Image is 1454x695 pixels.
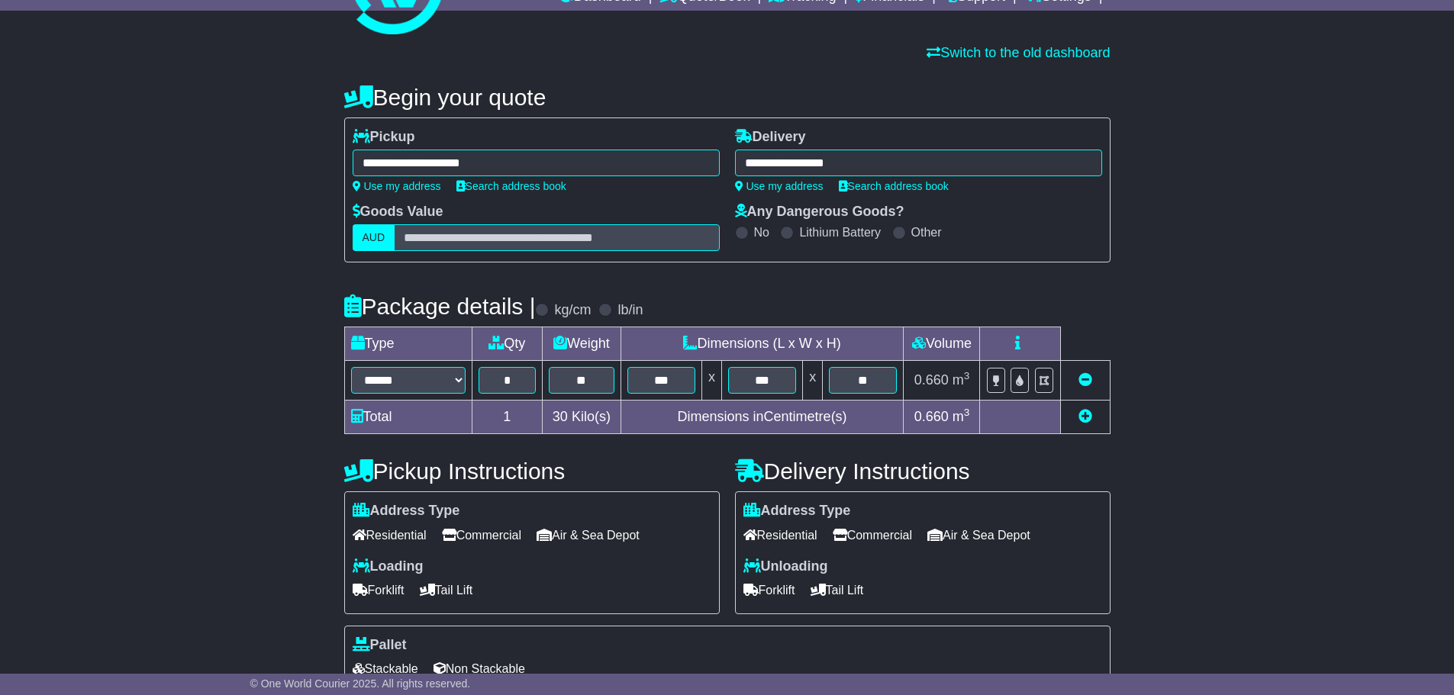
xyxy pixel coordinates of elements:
[833,523,912,547] span: Commercial
[904,327,980,361] td: Volume
[543,327,621,361] td: Weight
[344,459,720,484] h4: Pickup Instructions
[1078,372,1092,388] a: Remove this item
[543,401,621,434] td: Kilo(s)
[743,558,828,575] label: Unloading
[353,503,460,520] label: Address Type
[353,578,405,602] span: Forklift
[743,503,851,520] label: Address Type
[914,372,949,388] span: 0.660
[754,225,769,240] label: No
[964,370,970,381] sup: 3
[353,224,395,251] label: AUD
[434,657,525,681] span: Non Stackable
[839,180,949,192] a: Search address book
[743,523,817,547] span: Residential
[735,180,824,192] a: Use my address
[914,409,949,424] span: 0.660
[353,657,418,681] span: Stackable
[472,401,543,434] td: 1
[353,523,427,547] span: Residential
[701,361,721,401] td: x
[735,129,806,146] label: Delivery
[250,677,471,690] span: © One World Courier 2025. All rights reserved.
[353,204,443,220] label: Goods Value
[953,409,970,424] span: m
[964,407,970,418] sup: 3
[554,302,591,319] label: kg/cm
[442,523,521,547] span: Commercial
[617,302,643,319] label: lb/in
[743,578,795,602] span: Forklift
[799,225,881,240] label: Lithium Battery
[735,204,904,220] label: Any Dangerous Goods?
[353,129,415,146] label: Pickup
[553,409,568,424] span: 30
[420,578,473,602] span: Tail Lift
[472,327,543,361] td: Qty
[537,523,640,547] span: Air & Sea Depot
[735,459,1111,484] h4: Delivery Instructions
[353,637,407,654] label: Pallet
[344,294,536,319] h4: Package details |
[456,180,566,192] a: Search address book
[911,225,942,240] label: Other
[344,85,1111,110] h4: Begin your quote
[621,327,904,361] td: Dimensions (L x W x H)
[953,372,970,388] span: m
[353,180,441,192] a: Use my address
[353,558,424,575] label: Loading
[1078,409,1092,424] a: Add new item
[927,523,1030,547] span: Air & Sea Depot
[927,45,1110,60] a: Switch to the old dashboard
[621,401,904,434] td: Dimensions in Centimetre(s)
[811,578,864,602] span: Tail Lift
[344,327,472,361] td: Type
[344,401,472,434] td: Total
[803,361,823,401] td: x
